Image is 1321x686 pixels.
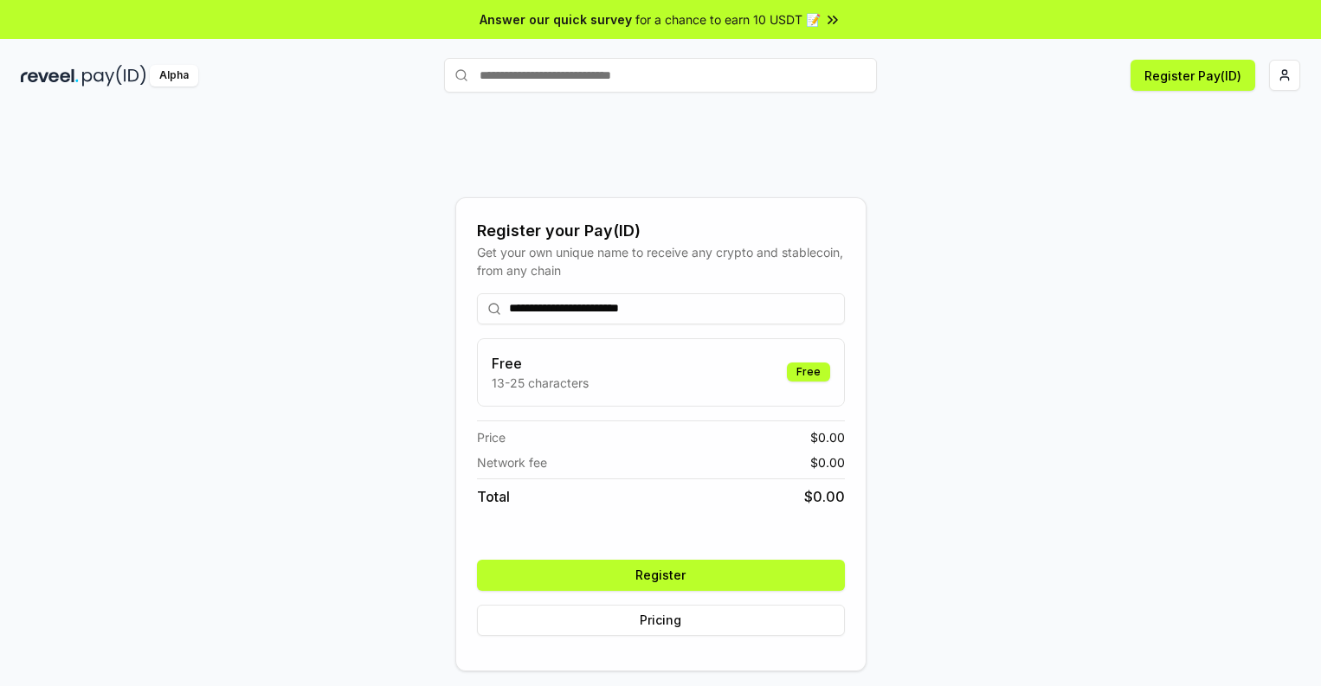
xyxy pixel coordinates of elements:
[477,560,845,591] button: Register
[477,428,506,446] span: Price
[804,486,845,507] span: $ 0.00
[635,10,821,29] span: for a chance to earn 10 USDT 📝
[810,428,845,446] span: $ 0.00
[480,10,632,29] span: Answer our quick survey
[492,374,589,392] p: 13-25 characters
[1131,60,1255,91] button: Register Pay(ID)
[477,453,547,471] span: Network fee
[477,243,845,279] div: Get your own unique name to receive any crypto and stablecoin, from any chain
[82,65,146,87] img: pay_id
[477,219,845,243] div: Register your Pay(ID)
[492,353,589,374] h3: Free
[810,453,845,471] span: $ 0.00
[21,65,79,87] img: reveel_dark
[150,65,198,87] div: Alpha
[477,486,510,507] span: Total
[787,362,830,381] div: Free
[477,605,845,636] button: Pricing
